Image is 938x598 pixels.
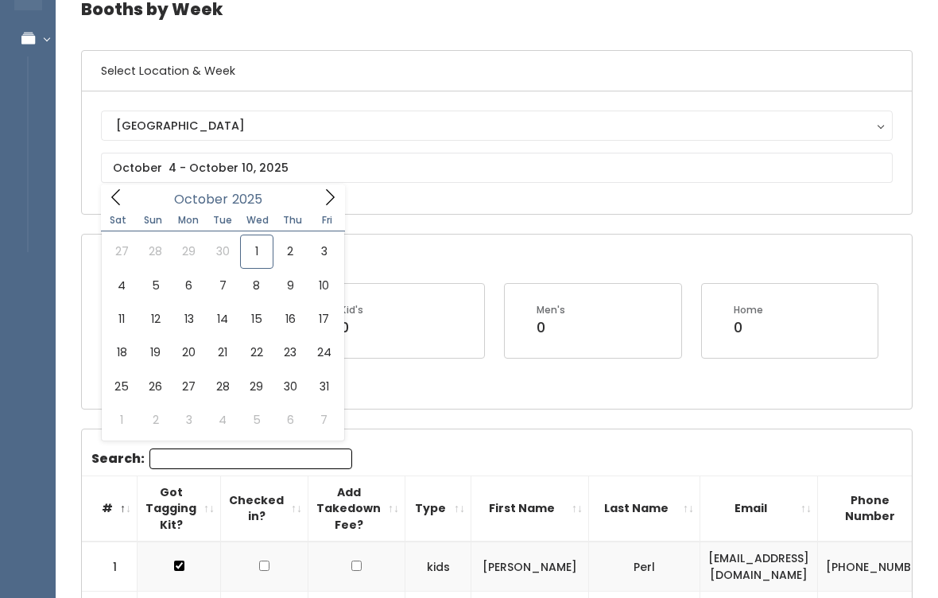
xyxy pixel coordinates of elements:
[138,269,172,302] span: October 5, 2025
[206,302,239,336] span: October 14, 2025
[172,403,206,437] span: November 3, 2025
[149,448,352,469] input: Search:
[138,476,221,542] th: Got Tagging Kit?: activate to sort column ascending
[206,235,239,268] span: September 30, 2025
[310,216,345,225] span: Fri
[589,542,700,592] td: Perl
[734,303,763,317] div: Home
[734,317,763,338] div: 0
[308,476,405,542] th: Add Takedown Fee?: activate to sort column ascending
[240,336,273,369] span: October 22, 2025
[221,476,308,542] th: Checked in?: activate to sort column ascending
[105,336,138,369] span: October 18, 2025
[82,542,138,592] td: 1
[700,542,818,592] td: [EMAIL_ADDRESS][DOMAIN_NAME]
[240,235,273,268] span: October 1, 2025
[172,302,206,336] span: October 13, 2025
[273,302,307,336] span: October 16, 2025
[105,235,138,268] span: September 27, 2025
[105,403,138,437] span: November 1, 2025
[138,302,172,336] span: October 12, 2025
[174,193,228,206] span: October
[589,476,700,542] th: Last Name: activate to sort column ascending
[206,269,239,302] span: October 7, 2025
[101,111,893,141] button: [GEOGRAPHIC_DATA]
[471,542,589,592] td: [PERSON_NAME]
[537,317,565,338] div: 0
[471,476,589,542] th: First Name: activate to sort column ascending
[138,403,172,437] span: November 2, 2025
[700,476,818,542] th: Email: activate to sort column ascending
[818,542,938,592] td: [PHONE_NUMBER]
[138,235,172,268] span: September 28, 2025
[273,235,307,268] span: October 2, 2025
[206,370,239,403] span: October 28, 2025
[240,302,273,336] span: October 15, 2025
[240,269,273,302] span: October 8, 2025
[240,370,273,403] span: October 29, 2025
[116,117,878,134] div: [GEOGRAPHIC_DATA]
[82,476,138,542] th: #: activate to sort column descending
[307,302,340,336] span: October 17, 2025
[105,370,138,403] span: October 25, 2025
[138,370,172,403] span: October 26, 2025
[240,216,275,225] span: Wed
[240,403,273,437] span: November 5, 2025
[172,336,206,369] span: October 20, 2025
[171,216,206,225] span: Mon
[172,370,206,403] span: October 27, 2025
[228,189,276,209] input: Year
[275,216,310,225] span: Thu
[105,302,138,336] span: October 11, 2025
[82,51,912,91] h6: Select Location & Week
[205,216,240,225] span: Tue
[307,336,340,369] span: October 24, 2025
[206,403,239,437] span: November 4, 2025
[138,336,172,369] span: October 19, 2025
[172,269,206,302] span: October 6, 2025
[405,542,471,592] td: kids
[818,476,938,542] th: Phone Number: activate to sort column ascending
[340,303,363,317] div: Kid's
[405,476,471,542] th: Type: activate to sort column ascending
[307,269,340,302] span: October 10, 2025
[105,269,138,302] span: October 4, 2025
[273,336,307,369] span: October 23, 2025
[206,336,239,369] span: October 21, 2025
[273,370,307,403] span: October 30, 2025
[537,303,565,317] div: Men's
[307,370,340,403] span: October 31, 2025
[307,403,340,437] span: November 7, 2025
[273,269,307,302] span: October 9, 2025
[340,317,363,338] div: 0
[101,153,893,183] input: October 4 - October 10, 2025
[172,235,206,268] span: September 29, 2025
[273,403,307,437] span: November 6, 2025
[101,216,136,225] span: Sat
[91,448,352,469] label: Search:
[136,216,171,225] span: Sun
[307,235,340,268] span: October 3, 2025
